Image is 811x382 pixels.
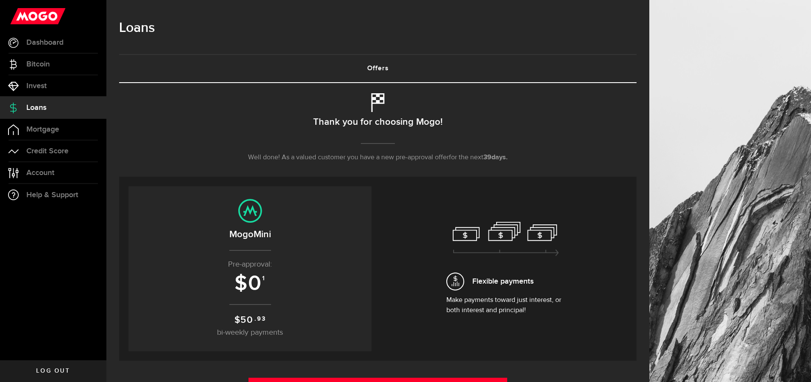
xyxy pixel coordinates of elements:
[119,54,637,83] ul: Tabs Navigation
[234,271,248,296] span: $
[26,191,78,199] span: Help & Support
[119,55,637,82] a: Offers
[217,329,283,336] span: bi-weekly payments
[119,17,637,39] h1: Loans
[254,314,266,324] sup: .93
[483,154,491,161] span: 39
[137,227,363,241] h2: MogoMini
[26,60,50,68] span: Bitcoin
[36,368,70,374] span: Log out
[248,271,262,296] span: 0
[26,169,54,177] span: Account
[262,275,266,282] sup: 1
[775,346,811,382] iframe: LiveChat chat widget
[248,154,449,161] span: Well done! As a valued customer you have a new pre-approval offer
[137,259,363,270] p: Pre-approval:
[472,276,534,287] span: Flexible payments
[26,126,59,133] span: Mortgage
[26,82,47,90] span: Invest
[240,314,254,326] span: 50
[313,113,443,131] h2: Thank you for choosing Mogo!
[234,314,241,326] span: $
[449,154,483,161] span: for the next
[26,39,63,46] span: Dashboard
[491,154,508,161] span: days.
[446,295,565,316] p: Make payments toward just interest, or both interest and principal!
[26,104,46,112] span: Loans
[26,147,69,155] span: Credit Score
